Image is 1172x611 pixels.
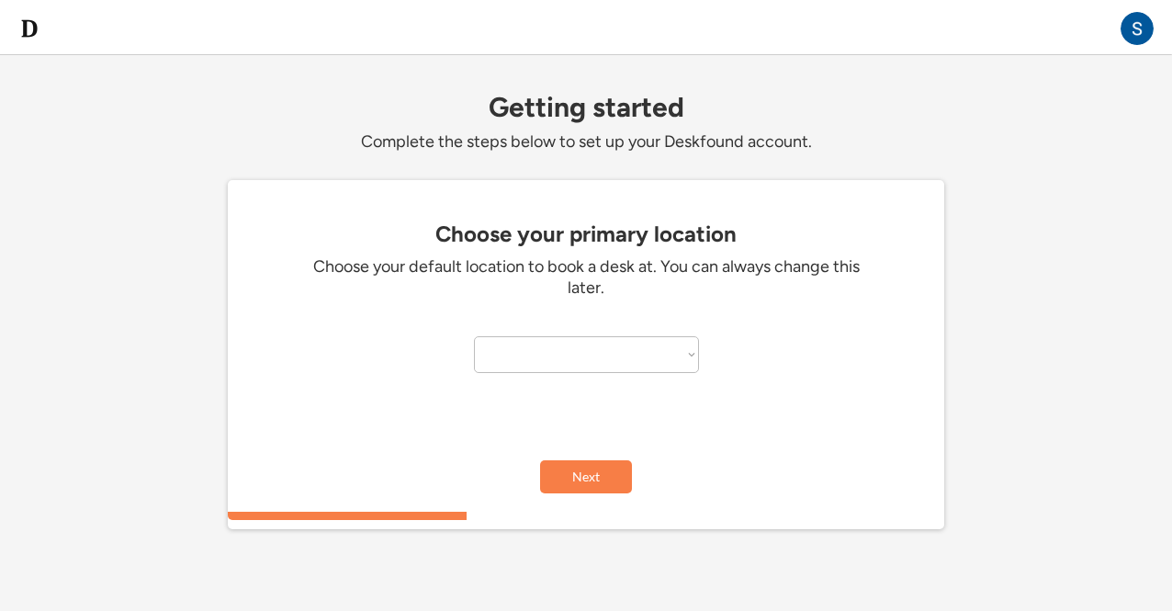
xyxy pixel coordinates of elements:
div: Choose your primary location [237,221,935,247]
img: ACg8ocIMjTFPnvOm_foxgPVthyc2ICZDfs72jKgEneP7-9W_ibFtuw=s96-c [1121,12,1154,45]
div: 33.3333333333333% [231,512,948,520]
div: Choose your default location to book a desk at. You can always change this later. [310,256,862,300]
div: Getting started [228,92,944,122]
button: Next [540,460,632,493]
div: Complete the steps below to set up your Deskfound account. [228,131,944,153]
img: d-whitebg.png [18,17,40,40]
